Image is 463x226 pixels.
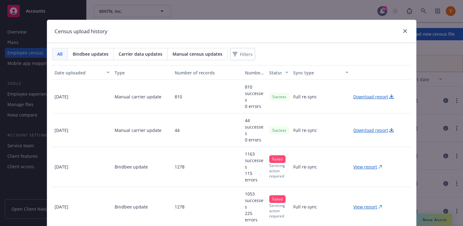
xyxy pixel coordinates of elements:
[353,127,388,133] p: Download report
[115,164,148,170] p: Bindbee update
[55,27,108,35] h1: Census upload history
[269,195,286,203] div: Failed
[115,69,170,76] div: Type
[291,65,351,80] button: Sync type
[245,191,264,210] p: 1053 successes
[267,65,291,80] button: Status
[175,204,185,210] p: 1278
[175,164,185,170] p: 1278
[353,204,387,210] a: View report
[173,51,222,57] span: Manual census updates
[55,204,68,210] p: [DATE]
[245,69,264,76] div: Number of successes/errors
[245,137,264,143] p: 0 errors
[55,164,68,170] p: [DATE]
[293,127,317,133] p: Full re-sync
[245,170,264,183] p: 115 errors
[293,93,317,100] p: Full re-sync
[401,27,409,35] a: close
[269,203,288,219] p: Servicing action required
[269,69,282,76] div: Status
[269,155,286,163] div: Failed
[353,93,388,100] p: Download report
[353,204,377,210] p: View report
[112,65,172,80] button: Type
[353,164,387,170] a: View report
[269,163,288,179] p: Servicing action required
[245,84,264,103] p: 810 successes
[293,69,342,76] div: Sync type
[175,69,240,76] div: Number of records
[230,48,255,60] button: Filters
[269,93,289,101] div: Success
[115,127,161,133] p: Manual carrier update
[52,65,112,80] button: Date uploaded
[245,103,264,109] p: 0 errors
[242,65,266,80] button: Number of successes/errors
[293,164,317,170] p: Full re-sync
[245,151,264,170] p: 1163 successes
[115,204,148,210] p: Bindbee update
[353,164,377,170] p: View report
[175,93,182,100] p: 810
[269,126,289,134] div: Success
[231,50,254,59] span: Filters
[55,93,68,100] p: [DATE]
[57,51,63,57] span: All
[245,117,264,137] p: 44 successes
[115,93,161,100] p: Manual carrier update
[175,127,180,133] p: 44
[55,127,68,133] p: [DATE]
[73,51,108,57] span: Bindbee updates
[245,210,264,223] p: 225 errors
[293,204,317,210] p: Full re-sync
[119,51,162,57] span: Carrier data updates
[172,65,242,80] button: Number of records
[240,51,253,57] span: Filters
[55,69,103,76] div: Date uploaded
